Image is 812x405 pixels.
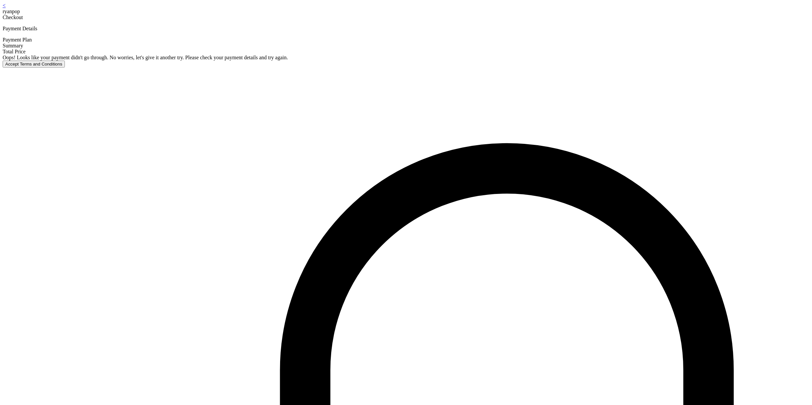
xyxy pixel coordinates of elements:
div: Checkout [3,14,809,20]
p: Payment Details [3,26,809,32]
button: Accept Terms and Conditions [3,61,65,67]
a: < [3,3,6,8]
div: Oops! Looks like your payment didn't go through. No worries, let's give it another try. Please ch... [3,55,809,61]
div: Total Price [3,49,809,55]
div: ryanpop [3,9,809,14]
div: Payment Plan [3,37,809,43]
div: Summary [3,43,809,49]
